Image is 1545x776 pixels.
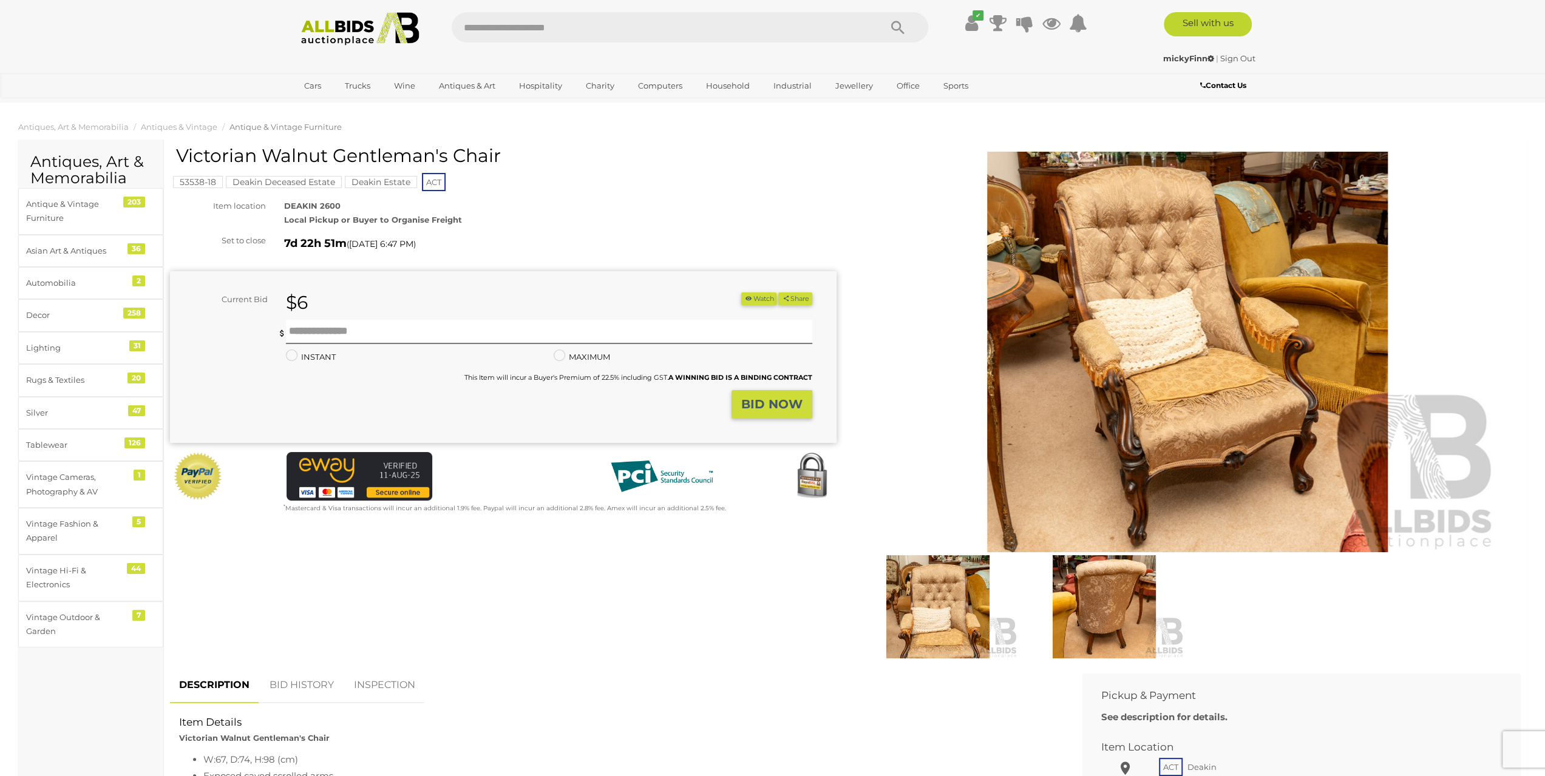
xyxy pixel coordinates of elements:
[1101,690,1484,701] h2: Pickup & Payment
[294,12,426,46] img: Allbids.com.au
[26,341,126,355] div: Lighting
[26,610,126,639] div: Vintage Outdoor & Garden
[962,12,980,34] a: ✔
[732,390,812,419] button: BID NOW
[226,176,342,188] mark: Deakin Deceased Estate
[179,717,1055,728] h2: Item Details
[26,276,126,290] div: Automobilia
[1101,741,1484,753] h2: Item Location
[386,76,423,96] a: Wine
[766,76,820,96] a: Industrial
[18,461,163,508] a: Vintage Cameras, Photography & AV 1
[889,76,928,96] a: Office
[827,76,881,96] a: Jewellery
[778,292,812,305] button: Share
[741,292,776,305] li: Watch this item
[226,177,342,187] a: Deakin Deceased Estate
[345,177,417,187] a: Deakin Estate
[123,308,145,319] div: 258
[296,96,398,116] a: [GEOGRAPHIC_DATA]
[18,429,163,461] a: Tablewear 126
[18,332,163,364] a: Lighting 31
[132,516,145,527] div: 5
[431,76,503,96] a: Antiques & Art
[173,452,223,501] img: Official PayPal Seal
[127,243,145,254] div: 36
[286,350,336,364] label: INSTANT
[203,751,1055,768] li: W:67, D:74, H:98 (cm)
[1164,12,1252,36] a: Sell with us
[18,397,163,429] a: Silver 47
[173,177,223,187] a: 53538-18
[698,76,758,96] a: Household
[868,12,928,42] button: Search
[1216,53,1218,63] span: |
[134,470,145,481] div: 1
[124,437,145,448] div: 126
[284,237,347,250] strong: 7d 22h 51m
[284,201,341,211] strong: DEAKIN 2600
[30,154,151,187] h2: Antiques, Art & Memorabilia
[170,292,277,306] div: Current Bid
[422,173,446,191] span: ACT
[170,667,259,703] a: DESCRIPTION
[129,340,145,351] div: 31
[18,601,163,648] a: Vintage Outdoor & Garden 7
[132,275,145,286] div: 2
[511,76,570,96] a: Hospitality
[668,373,812,382] b: A WINNING BID IS A BINDING CONTRACT
[554,350,610,364] label: MAXIMUM
[877,152,1498,552] img: Victorian Walnut Gentleman's Chair
[18,188,163,235] a: Antique & Vintage Furniture 203
[741,397,803,411] strong: BID NOW
[1024,555,1184,658] img: Victorian Walnut Gentleman's Chair
[161,199,275,213] div: Item location
[601,452,722,501] img: PCI DSS compliant
[337,76,378,96] a: Trucks
[26,470,126,499] div: Vintage Cameras, Photography & AV
[1163,53,1214,63] strong: mickyFinn
[176,146,834,166] h1: Victorian Walnut Gentleman's Chair
[1200,81,1246,90] b: Contact Us
[26,517,126,545] div: Vintage Fashion & Apparel
[18,299,163,331] a: Decor 258
[173,176,223,188] mark: 53538-18
[630,76,690,96] a: Computers
[26,308,126,322] div: Decor
[284,215,462,224] strong: Local Pickup or Buyer to Organise Freight
[1163,53,1216,63] a: mickyFinn
[347,239,416,249] span: ( )
[127,373,145,383] div: 20
[141,122,217,132] span: Antiques & Vintage
[345,667,424,703] a: INSPECTION
[161,234,275,248] div: Set to close
[1200,79,1249,92] a: Contact Us
[26,373,126,387] div: Rugs & Textiles
[26,406,126,420] div: Silver
[26,564,126,592] div: Vintage Hi-Fi & Electronics
[464,373,812,382] small: This Item will incur a Buyer's Premium of 22.5% including GST.
[1159,758,1183,776] span: ACT
[132,610,145,621] div: 7
[284,504,726,512] small: Mastercard & Visa transactions will incur an additional 1.9% fee. Paypal will incur an additional...
[296,76,329,96] a: Cars
[18,555,163,601] a: Vintage Hi-Fi & Electronics 44
[1220,53,1255,63] a: Sign Out
[179,733,330,743] strong: Victorian Walnut Gentleman's Chair
[127,563,145,574] div: 44
[260,667,343,703] a: BID HISTORY
[349,238,413,249] span: [DATE] 6:47 PM
[741,292,776,305] button: Watch
[787,452,836,501] img: Secured by Rapid SSL
[18,364,163,396] a: Rugs & Textiles 20
[18,122,129,132] a: Antiques, Art & Memorabilia
[18,508,163,555] a: Vintage Fashion & Apparel 5
[123,197,145,207] div: 203
[1101,711,1227,723] b: See description for details.
[287,452,432,501] img: eWAY Payment Gateway
[1184,759,1220,775] span: Deakin
[18,267,163,299] a: Automobilia 2
[229,122,342,132] span: Antique & Vintage Furniture
[26,197,126,226] div: Antique & Vintage Furniture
